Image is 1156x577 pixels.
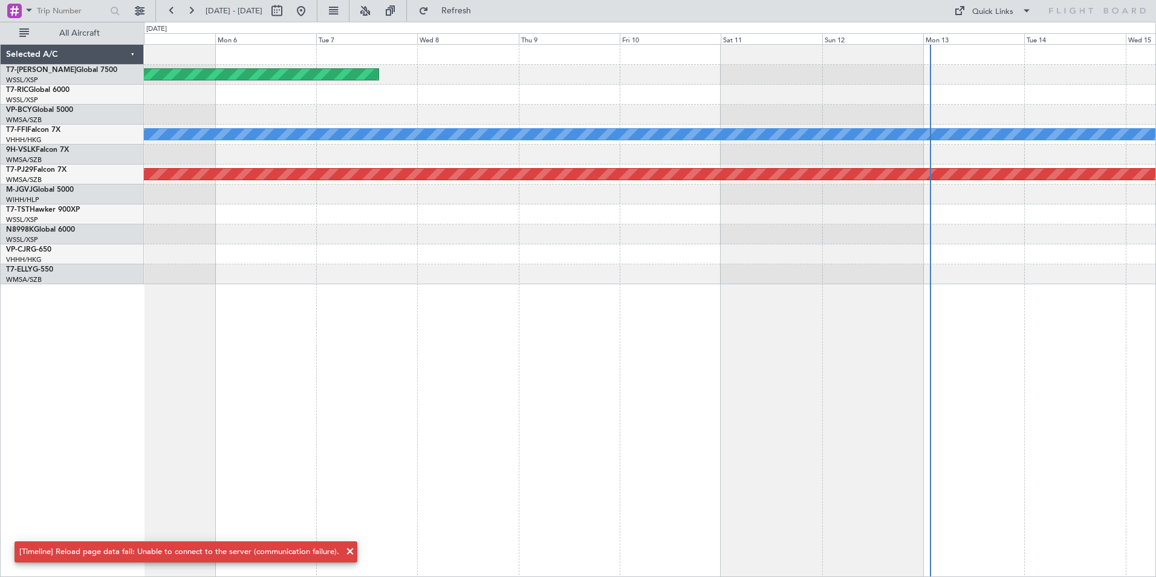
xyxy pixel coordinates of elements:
[6,206,30,214] span: T7-TST
[6,146,36,154] span: 9H-VSLK
[972,6,1013,18] div: Quick Links
[316,33,417,44] div: Tue 7
[6,146,69,154] a: 9H-VSLKFalcon 7X
[146,24,167,34] div: [DATE]
[6,226,34,233] span: N8998K
[6,116,42,125] a: WMSA/SZB
[6,67,117,74] a: T7-[PERSON_NAME]Global 7500
[6,266,53,273] a: T7-ELLYG-550
[37,2,106,20] input: Trip Number
[6,235,38,244] a: WSSL/XSP
[822,33,923,44] div: Sun 12
[6,96,38,105] a: WSSL/XSP
[519,33,620,44] div: Thu 9
[114,33,215,44] div: Sun 5
[923,33,1024,44] div: Mon 13
[6,186,33,194] span: M-JGVJ
[206,5,262,16] span: [DATE] - [DATE]
[6,155,42,165] a: WMSA/SZB
[948,1,1037,21] button: Quick Links
[620,33,721,44] div: Fri 10
[31,29,128,37] span: All Aircraft
[413,1,485,21] button: Refresh
[6,186,74,194] a: M-JGVJGlobal 5000
[6,106,32,114] span: VP-BCY
[6,86,28,94] span: T7-RIC
[6,246,51,253] a: VP-CJRG-650
[6,135,42,145] a: VHHH/HKG
[6,266,33,273] span: T7-ELLY
[417,33,518,44] div: Wed 8
[6,76,38,85] a: WSSL/XSP
[6,246,31,253] span: VP-CJR
[6,166,33,174] span: T7-PJ29
[6,226,75,233] a: N8998KGlobal 6000
[6,106,73,114] a: VP-BCYGlobal 5000
[6,206,80,214] a: T7-TSTHawker 900XP
[6,215,38,224] a: WSSL/XSP
[19,546,339,558] div: [Timeline] Reload page data fail: Unable to connect to the server (communication failure).
[6,126,27,134] span: T7-FFI
[6,195,39,204] a: WIHH/HLP
[13,24,131,43] button: All Aircraft
[6,175,42,184] a: WMSA/SZB
[6,126,60,134] a: T7-FFIFalcon 7X
[431,7,482,15] span: Refresh
[215,33,316,44] div: Mon 6
[6,275,42,284] a: WMSA/SZB
[6,166,67,174] a: T7-PJ29Falcon 7X
[721,33,822,44] div: Sat 11
[6,86,70,94] a: T7-RICGlobal 6000
[1024,33,1125,44] div: Tue 14
[6,255,42,264] a: VHHH/HKG
[6,67,76,74] span: T7-[PERSON_NAME]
